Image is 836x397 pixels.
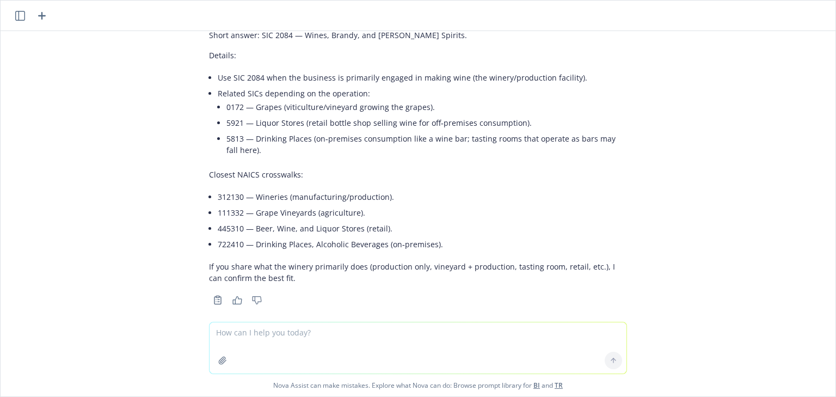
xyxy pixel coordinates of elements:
[218,85,627,160] li: Related SICs depending on the operation:
[248,292,266,308] button: Thumbs down
[218,70,627,85] li: Use SIC 2084 when the business is primarily engaged in making wine (the winery/production facility).
[209,50,627,61] p: Details:
[5,374,831,396] span: Nova Assist can make mistakes. Explore what Nova can do: Browse prompt library for and
[226,115,627,131] li: 5921 — Liquor Stores (retail bottle shop selling wine for off‑premises consumption).
[533,381,540,390] a: BI
[218,221,627,236] li: 445310 — Beer, Wine, and Liquor Stores (retail).
[218,189,627,205] li: 312130 — Wineries (manufacturing/production).
[218,205,627,221] li: 111332 — Grape Vineyards (agriculture).
[226,99,627,115] li: 0172 — Grapes (viticulture/vineyard growing the grapes).
[213,295,223,305] svg: Copy to clipboard
[555,381,563,390] a: TR
[209,261,627,284] p: If you share what the winery primarily does (production only, vineyard + production, tasting room...
[226,131,627,158] li: 5813 — Drinking Places (on‑premises consumption like a wine bar; tasting rooms that operate as ba...
[209,29,627,41] p: Short answer: SIC 2084 — Wines, Brandy, and [PERSON_NAME] Spirits.
[209,169,627,180] p: Closest NAICS crosswalks:
[218,236,627,252] li: 722410 — Drinking Places, Alcoholic Beverages (on‑premises).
